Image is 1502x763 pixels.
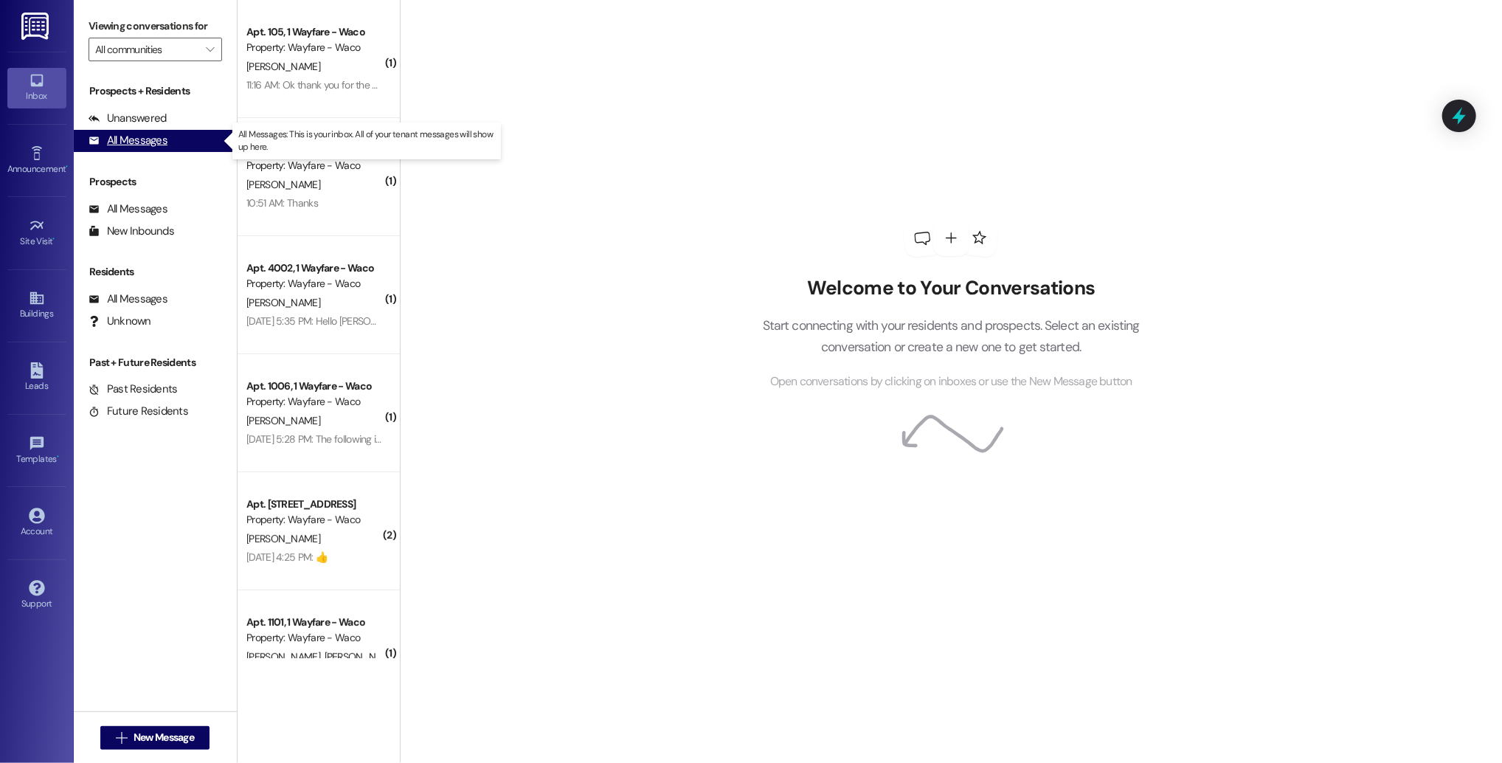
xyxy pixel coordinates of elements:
[95,38,198,61] input: All communities
[246,260,383,276] div: Apt. 4002, 1 Wayfare - Waco
[740,315,1162,357] p: Start connecting with your residents and prospects. Select an existing conversation or create a n...
[7,503,66,543] a: Account
[21,13,52,40] img: ResiDesk Logo
[770,373,1132,391] span: Open conversations by clicking on inboxes or use the New Message button
[246,550,328,564] div: [DATE] 4:25 PM: 👍
[246,24,383,40] div: Apt. 105, 1 Wayfare - Waco
[89,404,188,419] div: Future Residents
[246,178,320,191] span: [PERSON_NAME]
[246,532,320,545] span: [PERSON_NAME]
[246,630,383,646] div: Property: Wayfare - Waco
[246,60,320,73] span: [PERSON_NAME]
[246,296,320,309] span: [PERSON_NAME]
[324,650,398,663] span: [PERSON_NAME]
[89,314,151,329] div: Unknown
[89,15,222,38] label: Viewing conversations for
[100,726,210,750] button: New Message
[66,162,68,172] span: •
[74,83,237,99] div: Prospects + Residents
[7,286,66,325] a: Buildings
[89,291,167,307] div: All Messages
[89,133,167,148] div: All Messages
[7,431,66,471] a: Templates •
[246,512,383,528] div: Property: Wayfare - Waco
[74,355,237,370] div: Past + Future Residents
[246,497,383,512] div: Apt. [STREET_ADDRESS]
[246,650,325,663] span: [PERSON_NAME]
[740,277,1162,300] h2: Welcome to Your Conversations
[246,40,383,55] div: Property: Wayfare - Waco
[89,111,167,126] div: Unanswered
[246,394,383,410] div: Property: Wayfare - Waco
[246,615,383,630] div: Apt. 1101, 1 Wayfare - Waco
[238,128,495,153] p: All Messages: This is your inbox. All of your tenant messages will show up here.
[116,732,127,744] i: 
[89,201,167,217] div: All Messages
[89,224,174,239] div: New Inbounds
[7,68,66,108] a: Inbox
[246,196,318,210] div: 10:51 AM: Thanks
[246,276,383,291] div: Property: Wayfare - Waco
[246,158,383,173] div: Property: Wayfare - Waco
[7,358,66,398] a: Leads
[53,234,55,244] span: •
[74,174,237,190] div: Prospects
[7,576,66,615] a: Support
[7,213,66,253] a: Site Visit •
[74,264,237,280] div: Residents
[134,730,194,745] span: New Message
[246,379,383,394] div: Apt. 1006, 1 Wayfare - Waco
[246,414,320,427] span: [PERSON_NAME]
[246,314,801,328] div: [DATE] 5:35 PM: Hello [PERSON_NAME], yes I noticed the shower head is lose and its leaking water ...
[246,432,548,446] div: [DATE] 5:28 PM: The following is the Google link: [URL][DOMAIN_NAME],
[89,381,178,397] div: Past Residents
[246,78,406,92] div: 11:16 AM: Ok thank you for the update!
[57,452,59,462] span: •
[206,44,214,55] i: 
